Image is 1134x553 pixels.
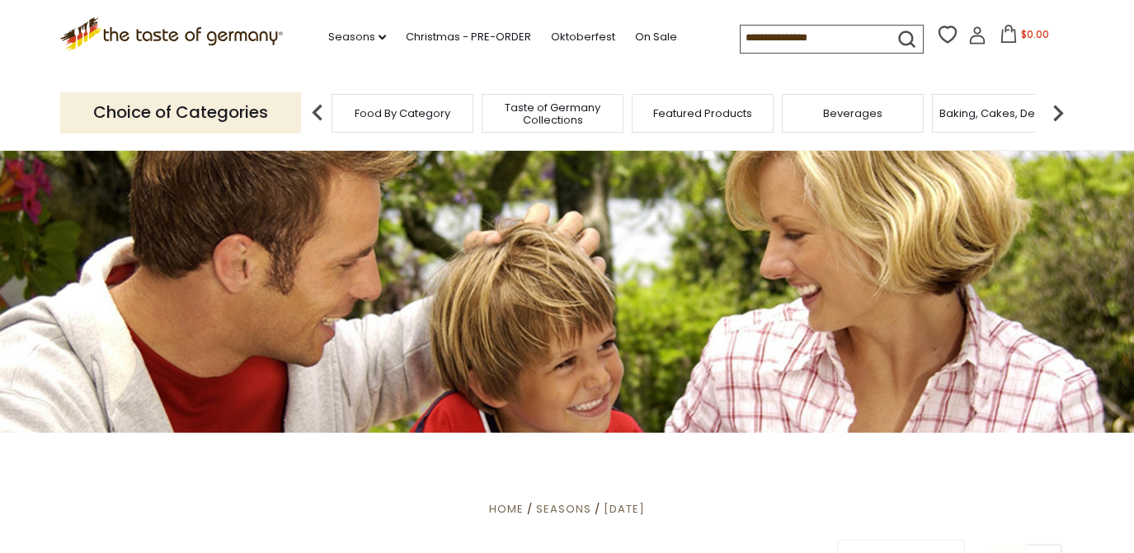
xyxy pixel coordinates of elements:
a: Baking, Cakes, Desserts [939,107,1067,120]
a: Seasons [536,501,591,517]
img: previous arrow [301,96,334,129]
img: next arrow [1042,96,1075,129]
a: Beverages [823,107,882,120]
a: Seasons [328,28,386,46]
a: Christmas - PRE-ORDER [406,28,531,46]
a: Taste of Germany Collections [487,101,619,126]
a: Oktoberfest [551,28,615,46]
span: $0.00 [1021,27,1049,41]
a: [DATE] [604,501,645,517]
a: Home [489,501,524,517]
p: Choice of Categories [60,92,301,133]
button: $0.00 [990,25,1060,49]
a: Food By Category [355,107,450,120]
a: Featured Products [653,107,752,120]
a: On Sale [635,28,677,46]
